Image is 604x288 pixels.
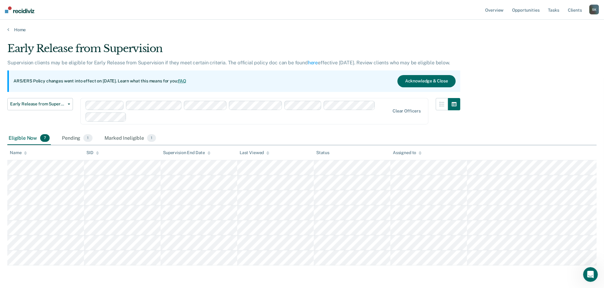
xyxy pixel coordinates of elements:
[589,5,599,14] button: SK
[7,60,450,66] p: Supervision clients may be eligible for Early Release from Supervision if they meet certain crite...
[40,134,50,142] span: 7
[86,150,99,155] div: SID
[61,132,93,145] div: Pending1
[13,78,186,84] p: ARS/ERS Policy changes went into effect on [DATE]. Learn what this means for you:
[7,132,51,145] div: Eligible Now7
[240,150,269,155] div: Last Viewed
[7,42,460,60] div: Early Release from Supervision
[316,150,329,155] div: Status
[147,134,156,142] span: 1
[5,6,34,13] img: Recidiviz
[163,150,211,155] div: Supervision End Date
[178,78,187,83] a: FAQ
[589,5,599,14] div: S K
[397,75,456,87] button: Acknowledge & Close
[104,132,158,145] div: Marked Ineligible1
[7,27,597,32] a: Home
[10,101,65,107] span: Early Release from Supervision
[10,150,27,155] div: Name
[7,98,73,110] button: Early Release from Supervision
[308,60,318,66] a: here
[83,134,92,142] span: 1
[393,150,422,155] div: Assigned to
[583,267,598,282] iframe: Intercom live chat
[393,108,421,114] div: Clear officers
